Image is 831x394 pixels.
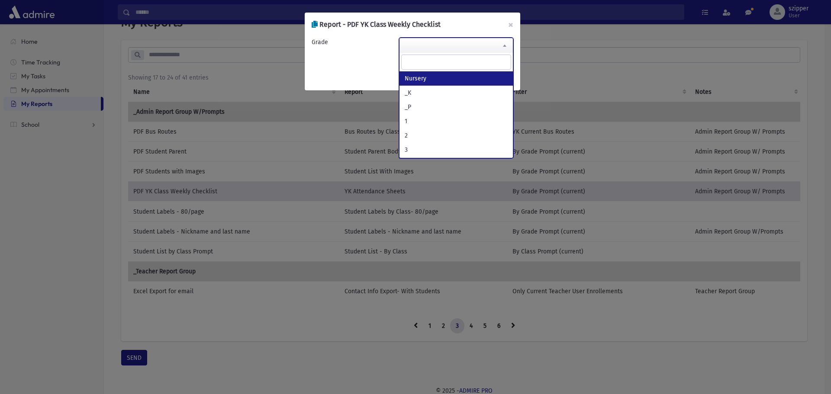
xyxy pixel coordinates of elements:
[399,100,513,114] li: _P
[501,13,520,37] button: ×
[399,157,513,171] li: 4
[312,38,328,47] label: Grade
[399,71,513,86] li: Nursery
[399,86,513,100] li: _K
[399,128,513,143] li: 2
[312,19,441,30] h6: Report - PDF YK Class Weekly Checklist
[399,143,513,157] li: 3
[399,114,513,128] li: 1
